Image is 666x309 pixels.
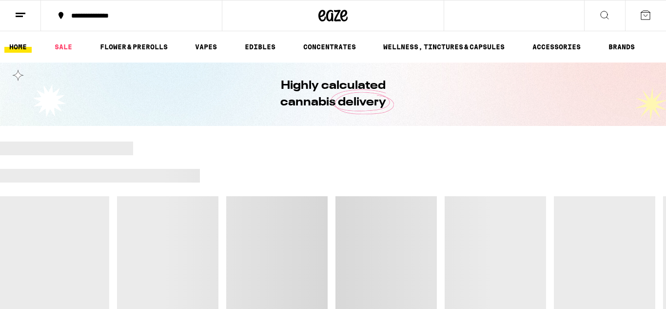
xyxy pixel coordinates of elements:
[190,41,222,53] a: VAPES
[604,41,640,53] a: BRANDS
[253,78,413,111] h1: Highly calculated cannabis delivery
[240,41,280,53] a: EDIBLES
[528,41,586,53] a: ACCESSORIES
[95,41,173,53] a: FLOWER & PREROLLS
[4,41,32,53] a: HOME
[378,41,509,53] a: WELLNESS, TINCTURES & CAPSULES
[50,41,77,53] a: SALE
[298,41,361,53] a: CONCENTRATES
